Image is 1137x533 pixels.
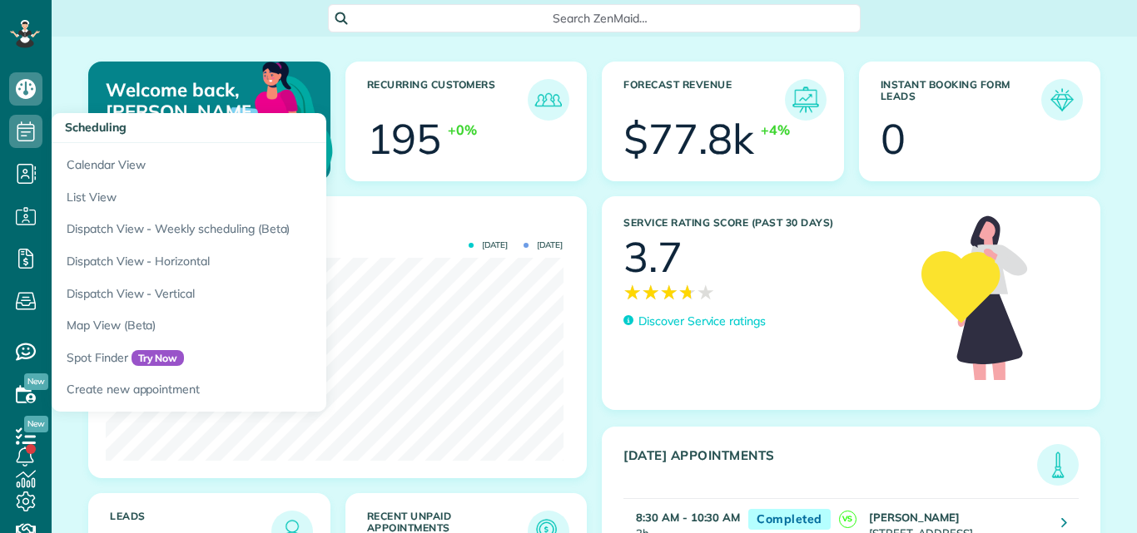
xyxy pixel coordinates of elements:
[881,118,906,160] div: 0
[524,241,563,249] span: [DATE]
[638,313,766,330] p: Discover Service ratings
[678,278,697,307] span: ★
[52,373,468,412] a: Create new appointment
[623,236,683,278] div: 3.7
[448,121,477,140] div: +0%
[761,121,790,140] div: +4%
[52,245,468,278] a: Dispatch View - Horizontal
[623,278,642,307] span: ★
[1045,83,1079,116] img: icon_form_leads-04211a6a04a5b2264e4ee56bc0799ec3eb69b7e499cbb523a139df1d13a81ae0.png
[623,313,766,330] a: Discover Service ratings
[642,278,660,307] span: ★
[660,278,678,307] span: ★
[532,83,565,116] img: icon_recurring_customers-cf858462ba22bcd05b5a5880d41d6543d210077de5bb9ebc9590e49fd87d84ed.png
[52,342,468,374] a: Spot FinderTry Now
[748,509,831,530] span: Completed
[469,241,508,249] span: [DATE]
[623,448,1037,486] h3: [DATE] Appointments
[623,118,754,160] div: $77.8k
[367,118,442,160] div: 195
[789,83,822,116] img: icon_forecast_revenue-8c13a41c7ed35a8dcfafea3cbb826a0462acb37728057bba2d056411b612bbbe.png
[52,278,468,310] a: Dispatch View - Vertical
[110,218,569,233] h3: Actual Revenue this month
[881,79,1042,121] h3: Instant Booking Form Leads
[52,143,468,181] a: Calendar View
[697,278,715,307] span: ★
[132,350,185,367] span: Try Now
[52,309,468,342] a: Map View (Beta)
[175,42,336,204] img: dashboard_welcome-42a62b7d889689a78055ac9021e634bf52bae3f8056760290aed330b23ab8690.png
[24,416,48,432] span: New
[839,511,856,528] span: VS
[52,181,468,214] a: List View
[623,79,785,121] h3: Forecast Revenue
[1041,448,1075,481] img: icon_todays_appointments-901f7ab196bb0bea1936b74009e4eb5ffbc2d2711fa7634e0d609ed5ef32b18b.png
[65,120,127,135] span: Scheduling
[623,217,905,229] h3: Service Rating score (past 30 days)
[24,373,48,390] span: New
[869,511,961,524] strong: [PERSON_NAME]
[367,79,529,121] h3: Recurring Customers
[636,511,740,524] strong: 8:30 AM - 10:30 AM
[52,213,468,245] a: Dispatch View - Weekly scheduling (Beta)
[106,79,251,123] p: Welcome back, [PERSON_NAME]!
